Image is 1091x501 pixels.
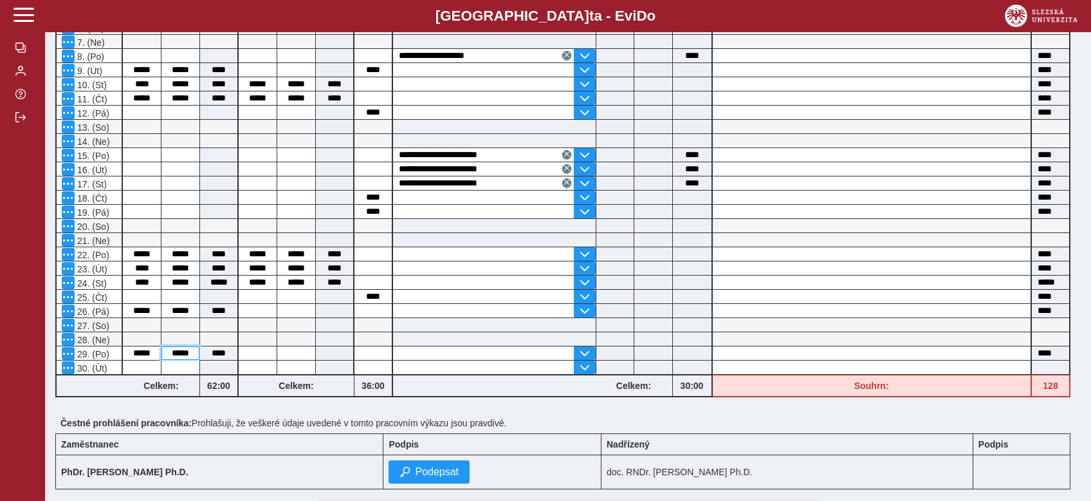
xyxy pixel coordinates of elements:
[75,363,107,373] span: 30. (Út)
[62,276,75,289] button: Menu
[1032,375,1070,397] div: Fond pracovní doby (132 h) a součet hodin (128 h) se neshodují!
[62,92,75,105] button: Menu
[62,361,75,374] button: Menu
[389,439,419,449] b: Podpis
[75,151,109,161] span: 15. (Po)
[62,163,75,176] button: Menu
[713,375,1032,397] div: Fond pracovní doby (132 h) a součet hodin (128 h) se neshodují!
[75,80,107,90] span: 10. (St)
[62,191,75,204] button: Menu
[389,460,470,484] button: Podepsat
[62,177,75,190] button: Menu
[61,439,118,449] b: Zaměstnanec
[39,8,1052,24] b: [GEOGRAPHIC_DATA] a - Evi
[607,439,650,449] b: Nadřízený
[1032,381,1069,391] b: 128
[62,120,75,133] button: Menu
[62,35,75,48] button: Menu
[1005,5,1077,27] img: logo_web_su.png
[75,278,107,288] span: 24. (St)
[75,207,109,218] span: 19. (Pá)
[62,347,75,360] button: Menu
[62,333,75,346] button: Menu
[62,78,75,91] button: Menu
[75,264,107,274] span: 23. (Út)
[60,418,192,428] b: Čestné prohlášení pracovníka:
[601,455,973,489] td: doc. RNDr. [PERSON_NAME] Ph.D.
[75,250,109,260] span: 22. (Po)
[123,381,199,391] b: Celkem:
[62,248,75,261] button: Menu
[75,122,109,133] span: 13. (So)
[75,52,104,62] span: 8. (Po)
[75,349,109,359] span: 29. (Po)
[75,94,107,104] span: 11. (Čt)
[673,381,711,391] b: 30:00
[75,108,109,118] span: 12. (Pá)
[978,439,1009,449] b: Podpis
[62,290,75,303] button: Menu
[596,381,672,391] b: Celkem:
[62,220,75,232] button: Menu
[62,205,75,218] button: Menu
[62,305,75,317] button: Menu
[75,222,109,232] span: 20. (So)
[62,106,75,119] button: Menu
[75,292,107,303] span: 25. (Čt)
[354,381,392,391] b: 36:00
[589,8,594,24] span: t
[415,466,459,478] span: Podepsat
[62,149,75,162] button: Menu
[75,23,104,33] span: 6. (So)
[75,179,107,189] span: 17. (St)
[75,66,102,76] span: 9. (Út)
[200,381,237,391] b: 62:00
[55,413,1081,433] div: Prohlašuji, že veškeré údaje uvedené v tomto pracovním výkazu jsou pravdivé.
[636,8,646,24] span: D
[75,236,110,246] span: 21. (Ne)
[75,335,110,345] span: 28. (Ne)
[62,135,75,147] button: Menu
[62,50,75,62] button: Menu
[75,37,105,48] span: 7. (Ne)
[239,381,354,391] b: Celkem:
[854,381,889,391] b: Souhrn:
[75,307,109,317] span: 26. (Pá)
[75,137,110,147] span: 14. (Ne)
[62,234,75,247] button: Menu
[62,319,75,332] button: Menu
[61,467,188,477] b: PhDr. [PERSON_NAME] Ph.D.
[62,262,75,275] button: Menu
[75,321,109,331] span: 27. (So)
[75,165,107,175] span: 16. (Út)
[62,64,75,77] button: Menu
[647,8,656,24] span: o
[75,193,107,203] span: 18. (Čt)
